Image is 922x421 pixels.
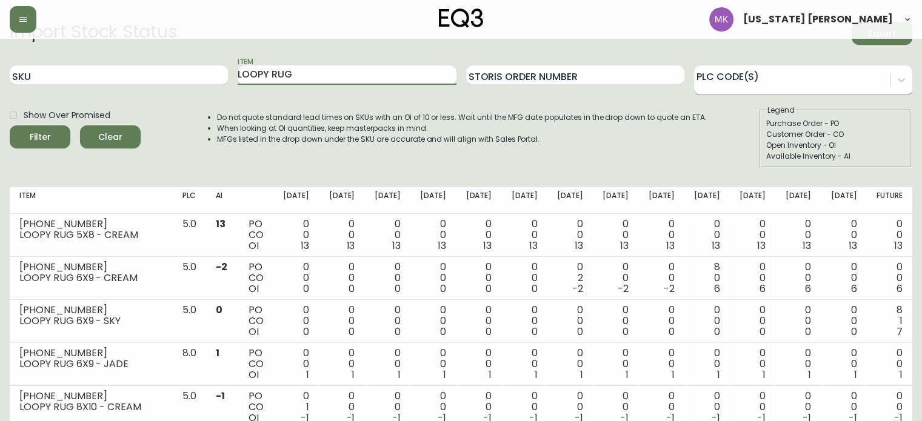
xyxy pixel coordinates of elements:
[374,305,400,337] div: 0 0
[249,325,259,339] span: OI
[374,262,400,294] div: 0 0
[775,187,821,214] th: [DATE]
[443,368,446,382] span: 1
[466,305,492,337] div: 0 0
[577,325,583,339] span: 0
[623,325,629,339] span: 0
[714,282,720,296] span: 6
[173,187,206,214] th: PLC
[80,125,141,148] button: Clear
[900,368,903,382] span: 1
[603,262,629,294] div: 0 0
[10,125,70,148] button: Filter
[440,325,446,339] span: 0
[19,402,163,413] div: LOOPY RUG 8X10 - CREAM
[249,368,259,382] span: OI
[501,187,547,214] th: [DATE]
[440,282,446,296] span: 0
[740,219,766,251] div: 0 0
[217,123,707,134] li: When looking at OI quantities, keep masterpacks in mind.
[410,187,456,214] th: [DATE]
[529,239,538,253] span: 13
[283,305,309,337] div: 0 0
[803,239,811,253] span: 13
[173,257,206,300] td: 5.0
[671,368,674,382] span: 1
[329,219,355,251] div: 0 0
[830,219,857,251] div: 0 0
[456,187,501,214] th: [DATE]
[638,187,684,214] th: [DATE]
[763,368,766,382] span: 1
[693,305,720,337] div: 0 0
[854,368,857,382] span: 1
[760,325,766,339] span: 0
[273,187,319,214] th: [DATE]
[392,239,401,253] span: 13
[532,282,538,296] span: 0
[757,239,766,253] span: 13
[173,343,206,386] td: 8.0
[90,130,131,145] span: Clear
[489,368,492,382] span: 1
[486,325,492,339] span: 0
[693,219,720,251] div: 0 0
[572,282,583,296] span: -2
[19,219,163,230] div: [PHONE_NUMBER]
[866,187,912,214] th: Future
[283,348,309,380] div: 0 0
[740,348,766,380] div: 0 0
[352,368,355,382] span: 1
[876,305,903,337] div: 8 1
[303,325,309,339] span: 0
[24,109,110,122] span: Show Over Promised
[668,325,674,339] span: 0
[301,239,309,253] span: 13
[575,239,583,253] span: 13
[557,262,583,294] div: 0 2
[717,368,720,382] span: 1
[374,348,400,380] div: 0 0
[364,187,410,214] th: [DATE]
[557,219,583,251] div: 0 0
[216,217,225,231] span: 13
[766,129,904,140] div: Customer Order - CO
[349,325,355,339] span: 0
[785,305,811,337] div: 0 0
[684,187,729,214] th: [DATE]
[466,348,492,380] div: 0 0
[303,282,309,296] span: 0
[249,262,264,294] div: PO CO
[805,325,811,339] span: 0
[821,187,866,214] th: [DATE]
[420,219,446,251] div: 0 0
[329,305,355,337] div: 0 0
[743,15,893,24] span: [US_STATE] [PERSON_NAME]
[830,348,857,380] div: 0 0
[395,325,401,339] span: 0
[547,187,593,214] th: [DATE]
[740,262,766,294] div: 0 0
[897,282,903,296] span: 6
[19,230,163,240] div: LOOPY RUG 5X8 - CREAM
[897,325,903,339] span: 7
[511,219,537,251] div: 0 0
[511,305,537,337] div: 0 0
[19,359,163,370] div: LOOPY RUG 6X9 - JADE
[593,187,638,214] th: [DATE]
[329,348,355,380] div: 0 0
[535,368,538,382] span: 1
[805,282,811,296] span: 6
[19,262,163,273] div: [PHONE_NUMBER]
[618,282,629,296] span: -2
[714,325,720,339] span: 0
[712,239,720,253] span: 13
[740,305,766,337] div: 0 0
[876,348,903,380] div: 0 0
[438,239,446,253] span: 13
[19,348,163,359] div: [PHONE_NUMBER]
[730,187,775,214] th: [DATE]
[709,7,733,31] img: ea5e0531d3ed94391639a5d1768dbd68
[648,262,674,294] div: 0 0
[620,239,629,253] span: 13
